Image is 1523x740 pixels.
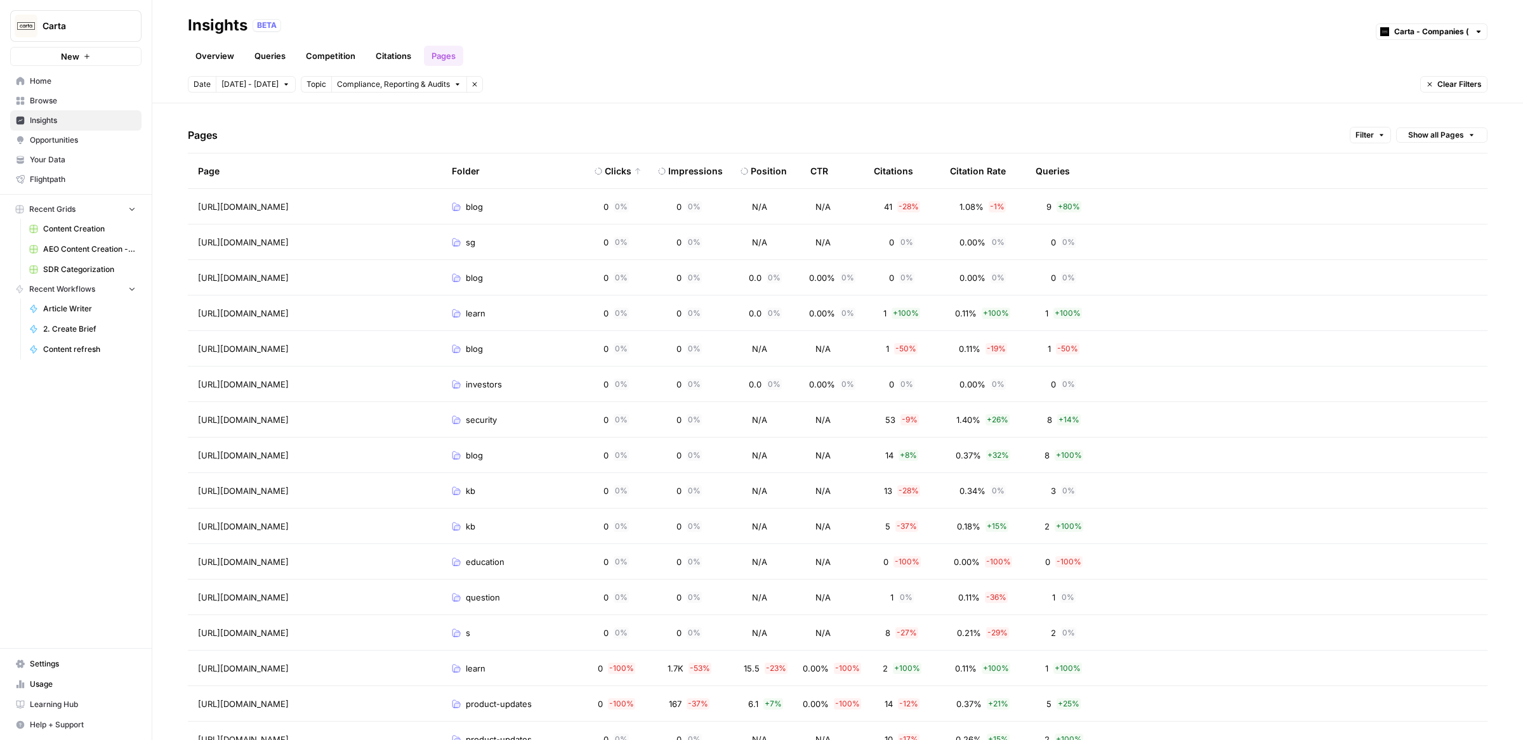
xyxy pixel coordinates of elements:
[885,520,890,533] span: 5
[676,342,682,355] span: 0
[614,379,629,390] span: 0 %
[1057,201,1081,212] span: + 80 %
[10,715,142,735] button: Help + Support
[956,413,980,426] span: 1.40%
[809,271,835,284] span: 0.00%
[10,654,142,674] a: Settings
[809,378,835,391] span: 0.00%
[198,236,289,249] span: [URL][DOMAIN_NAME]
[603,520,609,533] span: 0
[198,307,289,320] span: [URL][DOMAIN_NAME]
[752,200,767,213] span: N/A
[1045,555,1050,568] span: 0
[897,485,920,497] span: - 28 %
[676,484,682,497] span: 0
[687,521,702,532] span: 0 %
[752,236,767,249] span: N/A
[959,378,986,391] span: 0.00%
[614,450,629,461] span: 0 %
[899,592,914,603] span: 0 %
[676,555,682,568] span: 0
[894,343,918,354] span: - 50 %
[989,201,1006,212] span: - 1 %
[603,378,609,391] span: 0
[43,264,136,275] span: SDR Categorization
[897,201,920,212] span: - 28 %
[466,342,483,355] span: blog
[1051,626,1056,639] span: 2
[10,130,142,150] a: Opportunities
[815,626,831,639] span: N/A
[30,115,136,126] span: Insights
[1061,627,1076,639] span: 0 %
[614,592,629,603] span: 0 %
[424,46,463,66] a: Pages
[603,307,609,320] span: 0
[298,46,363,66] a: Competition
[840,379,855,390] span: 0 %
[895,521,918,532] span: - 37 %
[752,626,767,639] span: N/A
[676,626,682,639] span: 0
[687,698,709,710] span: - 37 %
[815,591,831,604] span: N/A
[307,79,326,90] span: Topic
[614,272,629,283] span: 0 %
[614,201,629,212] span: 0 %
[10,169,142,190] a: Flightpath
[1051,271,1056,284] span: 0
[466,484,475,497] span: kb
[466,662,485,675] span: learn
[985,592,1008,603] span: - 36 %
[765,663,788,674] span: - 23 %
[603,591,609,604] span: 0
[466,591,500,604] span: question
[687,592,702,603] span: 0 %
[815,342,831,355] span: N/A
[815,555,831,568] span: N/A
[687,556,702,568] span: 0 %
[1051,484,1056,497] span: 3
[900,414,919,425] span: - 9 %
[959,236,986,249] span: 0.00%
[676,236,682,249] span: 0
[987,698,1010,710] span: + 21 %
[29,204,76,215] span: Recent Grids
[1355,129,1374,141] span: Filter
[889,271,894,284] span: 0
[767,379,782,390] span: 0 %
[809,307,835,320] span: 0.00%
[986,627,1009,639] span: - 29 %
[815,236,831,249] span: N/A
[10,280,142,299] button: Recent Workflows
[198,378,289,391] span: [URL][DOMAIN_NAME]
[198,662,289,675] span: [URL][DOMAIN_NAME]
[198,449,289,462] span: [URL][DOMAIN_NAME]
[1055,521,1083,532] span: + 100 %
[198,484,289,497] span: [URL][DOMAIN_NAME]
[803,698,829,710] span: 0.00%
[198,413,289,426] span: [URL][DOMAIN_NAME]
[30,154,136,166] span: Your Data
[603,626,609,639] span: 0
[247,46,293,66] a: Queries
[30,719,136,730] span: Help + Support
[749,307,762,320] span: 0.0
[687,379,702,390] span: 0 %
[892,308,920,319] span: + 100 %
[1396,127,1487,143] button: Show all Pages
[687,414,702,425] span: 0 %
[466,449,483,462] span: blog
[954,555,980,568] span: 0.00%
[23,299,142,319] a: Article Writer
[188,46,242,66] a: Overview
[815,449,831,462] span: N/A
[982,663,1010,674] span: + 100 %
[1052,591,1055,604] span: 1
[198,520,289,533] span: [URL][DOMAIN_NAME]
[331,76,466,93] button: Compliance, Reporting & Audits
[603,484,609,497] span: 0
[752,413,767,426] span: N/A
[889,236,894,249] span: 0
[1045,449,1050,462] span: 8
